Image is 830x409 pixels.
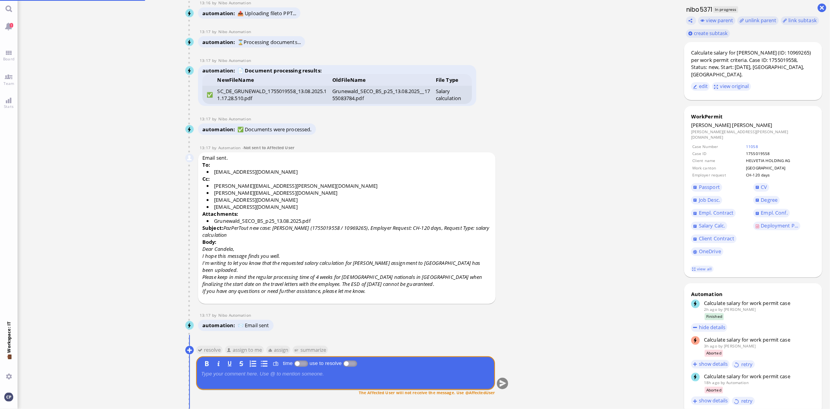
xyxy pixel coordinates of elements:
[215,74,330,85] th: NewFileName
[218,312,251,318] span: automation@nibo.ai
[237,126,312,133] span: ✅ Documents were processed.
[761,196,778,203] span: Degree
[704,373,815,380] div: Calculate salary for work permit case
[359,390,495,395] span: The Affected User will not receive the message. Use @AffectedUser
[215,86,330,104] td: SC_DE_GRUNEWALD_1755019558_13.08.2025.11.17.28.510.pdf
[691,209,736,217] a: Empl. Contract
[761,222,798,229] span: Deployment P...
[202,210,239,217] strong: Attachments:
[704,336,815,343] div: Calculate salary for work permit case
[692,157,745,164] td: Client name
[691,49,815,78] div: Calculate salary for [PERSON_NAME] (ID: 10969265) per work permit criteria. Case ID: 1755019558, ...
[746,144,758,149] a: 11058
[207,168,491,175] li: [EMAIL_ADDRESS][DOMAIN_NAME]
[732,122,772,129] span: [PERSON_NAME]
[692,165,745,171] td: Work canton
[691,129,815,140] dd: [PERSON_NAME][EMAIL_ADDRESS][PERSON_NAME][DOMAIN_NAME]
[761,209,788,216] span: Empl. Conf.
[237,10,296,17] span: 📤 Uploading file to PPT...
[207,203,491,210] li: [EMAIL_ADDRESS][DOMAIN_NAME]
[712,82,751,91] button: view original
[686,16,696,25] button: Copy ticket nibo5371 link to clipboard
[202,238,217,245] strong: Body:
[1,56,16,62] span: Board
[218,29,251,34] span: automation@nibo.ai
[186,321,194,330] img: Nibo Automation
[225,359,234,368] button: U
[225,346,264,354] button: assign to me
[200,29,212,34] span: 13:17
[691,222,727,230] a: Salary Calc.
[699,183,720,190] span: Passport
[691,397,730,405] button: show details
[293,346,328,354] button: summarize
[202,154,491,301] span: Email sent.
[718,343,723,349] span: by
[200,145,212,150] span: 13:17
[781,16,819,25] task-group-action-menu: link subtask
[281,360,294,366] label: time
[186,38,194,47] img: Nibo Automation
[704,300,815,307] div: Calculate salary for work permit case
[737,16,779,25] button: unlink parent
[726,380,749,385] span: automation@bluelakelegal.com
[202,273,491,287] p: Please keep in mind the regular processing time of 4 weeks for [DEMOGRAPHIC_DATA] nationals in [G...
[746,172,814,178] td: CH-120 days
[330,86,434,104] td: Grunewald_SECO_BS_p25_13.08.2025__1755083784.pdf
[753,222,801,230] a: Deployment P...
[202,126,237,133] span: automation
[330,74,434,85] th: OldFileName
[207,196,491,203] li: [EMAIL_ADDRESS][DOMAIN_NAME]
[705,313,724,320] span: Finished
[2,104,16,109] span: Stats
[237,359,246,368] button: S
[746,157,814,164] td: HELVETIA HOLDING AG
[218,58,251,63] span: automation@nibo.ai
[732,360,755,368] button: retry
[212,29,218,34] span: by
[237,39,301,46] span: ⌛Processing documents...
[684,5,713,14] h1: nibo5371
[185,154,194,162] img: Automation
[691,360,730,368] button: show details
[212,312,218,318] span: by
[4,393,13,401] img: You
[202,287,491,294] p: If you have any questions or need further assistance, please let me know.
[746,165,814,171] td: [GEOGRAPHIC_DATA]
[207,182,491,189] li: [PERSON_NAME][EMAIL_ADDRESS][PERSON_NAME][DOMAIN_NAME]
[218,116,251,122] span: automation@nibo.ai
[202,224,489,238] i: PazPerTout new case: [PERSON_NAME] (1755019558 / 10969265), Employer Request: CH-120 days, Reques...
[186,67,194,75] img: Nibo Automation
[692,172,745,178] td: Employer request
[202,10,237,17] span: automation
[200,58,212,63] span: 13:17
[242,145,295,150] span: -
[699,196,720,203] span: Job Desc.
[196,346,223,354] button: resolve
[704,307,717,312] span: 2h ago
[691,291,815,298] div: Automation
[705,387,723,393] span: Aborted
[705,350,723,356] span: Aborted
[789,17,817,24] span: link subtask
[294,360,308,366] p-inputswitch: Log time spent
[237,322,269,329] span: 📨 Email sent
[202,175,210,182] strong: Cc:
[753,196,780,204] a: Degree
[691,183,722,192] a: Passport
[692,150,745,157] td: Case ID
[202,322,237,329] span: automation
[433,74,472,85] th: File Type
[202,161,210,168] strong: To:
[244,145,295,150] span: Not sent to Affected User
[218,145,240,150] span: automation@bluelakelegal.com
[202,252,491,273] p: I hope this message finds you well. I'm writing to let you know that the requested salary calcula...
[699,209,734,216] span: Empl. Contract
[761,183,767,190] span: CV
[343,360,357,366] p-inputswitch: use to resolve
[721,380,725,385] span: by
[6,353,12,370] span: 💼 Workspace: IT
[699,235,734,242] span: Client Contract
[691,323,728,332] button: hide details
[753,183,770,192] a: CV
